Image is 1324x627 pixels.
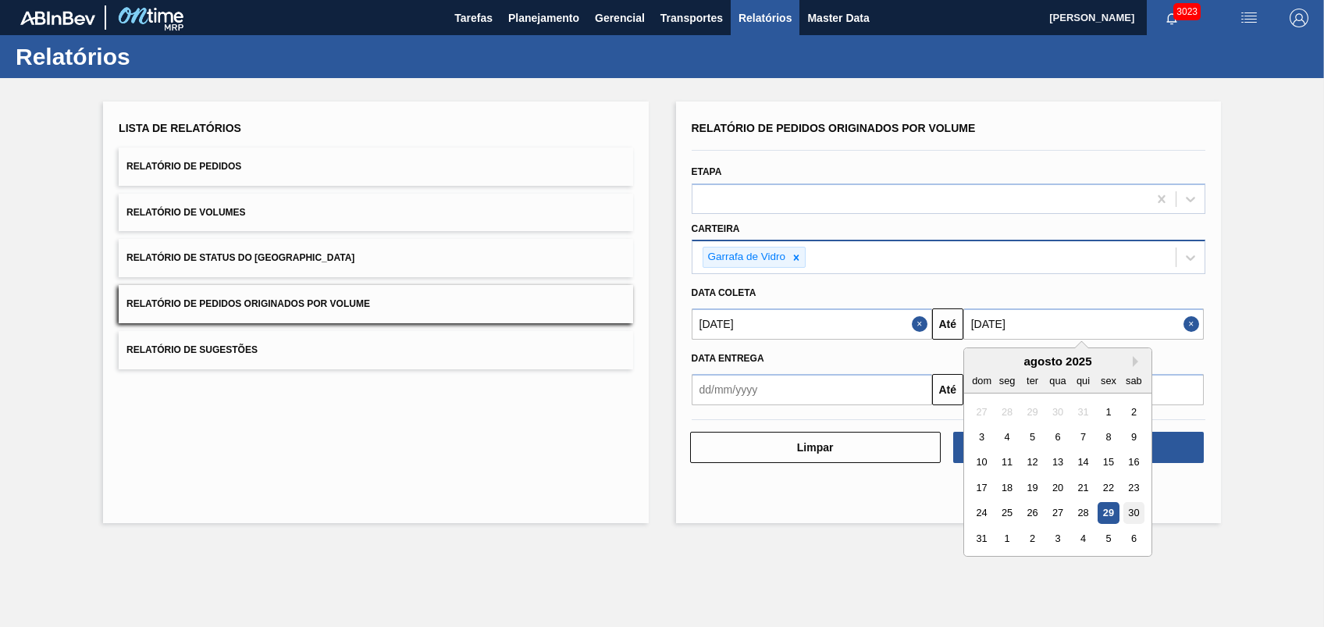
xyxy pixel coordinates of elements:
[126,344,258,355] span: Relatório de Sugestões
[1073,477,1094,498] div: Choose quinta-feira, 21 de agosto de 2025
[969,399,1146,551] div: month 2025-08
[1098,370,1119,391] div: sex
[1173,3,1201,20] span: 3023
[1123,452,1144,473] div: Choose sábado, 16 de agosto de 2025
[1047,477,1068,498] div: Choose quarta-feira, 20 de agosto de 2025
[119,194,632,232] button: Relatório de Volumes
[508,9,579,27] span: Planejamento
[996,401,1017,422] div: Not available segunda-feira, 28 de julho de 2025
[1098,426,1119,447] div: Choose sexta-feira, 8 de agosto de 2025
[932,308,963,340] button: Até
[692,166,722,177] label: Etapa
[1123,370,1144,391] div: sab
[126,252,354,263] span: Relatório de Status do [GEOGRAPHIC_DATA]
[1047,426,1068,447] div: Choose quarta-feira, 6 de agosto de 2025
[996,503,1017,524] div: Choose segunda-feira, 25 de agosto de 2025
[971,503,992,524] div: Choose domingo, 24 de agosto de 2025
[932,374,963,405] button: Até
[1123,477,1144,498] div: Choose sábado, 23 de agosto de 2025
[1047,452,1068,473] div: Choose quarta-feira, 13 de agosto de 2025
[20,11,95,25] img: TNhmsLtSVTkK8tSr43FrP2fwEKptu5GPRR3wAAAABJRU5ErkJggg==
[16,48,293,66] h1: Relatórios
[739,9,792,27] span: Relatórios
[1123,426,1144,447] div: Choose sábado, 9 de agosto de 2025
[126,207,245,218] span: Relatório de Volumes
[119,331,632,369] button: Relatório de Sugestões
[126,161,241,172] span: Relatório de Pedidos
[119,239,632,277] button: Relatório de Status do [GEOGRAPHIC_DATA]
[1073,370,1094,391] div: qui
[971,426,992,447] div: Choose domingo, 3 de agosto de 2025
[1022,528,1043,549] div: Choose terça-feira, 2 de setembro de 2025
[1047,370,1068,391] div: qua
[119,122,241,134] span: Lista de Relatórios
[996,452,1017,473] div: Choose segunda-feira, 11 de agosto de 2025
[119,285,632,323] button: Relatório de Pedidos Originados por Volume
[1123,401,1144,422] div: Choose sábado, 2 de agosto de 2025
[692,287,756,298] span: Data coleta
[690,432,941,463] button: Limpar
[692,223,740,234] label: Carteira
[595,9,645,27] span: Gerencial
[126,298,370,309] span: Relatório de Pedidos Originados por Volume
[1098,503,1119,524] div: Choose sexta-feira, 29 de agosto de 2025
[971,370,992,391] div: dom
[1098,401,1119,422] div: Choose sexta-feira, 1 de agosto de 2025
[996,426,1017,447] div: Choose segunda-feira, 4 de agosto de 2025
[1073,528,1094,549] div: Choose quinta-feira, 4 de setembro de 2025
[1098,477,1119,498] div: Choose sexta-feira, 22 de agosto de 2025
[1147,7,1197,29] button: Notificações
[692,122,976,134] span: Relatório de Pedidos Originados por Volume
[912,308,932,340] button: Close
[1073,401,1094,422] div: Not available quinta-feira, 31 de julho de 2025
[119,148,632,186] button: Relatório de Pedidos
[1022,452,1043,473] div: Choose terça-feira, 12 de agosto de 2025
[1047,503,1068,524] div: Choose quarta-feira, 27 de agosto de 2025
[971,452,992,473] div: Choose domingo, 10 de agosto de 2025
[660,9,723,27] span: Transportes
[996,477,1017,498] div: Choose segunda-feira, 18 de agosto de 2025
[971,528,992,549] div: Choose domingo, 31 de agosto de 2025
[1183,308,1204,340] button: Close
[1022,401,1043,422] div: Not available terça-feira, 29 de julho de 2025
[1047,401,1068,422] div: Not available quarta-feira, 30 de julho de 2025
[1098,528,1119,549] div: Choose sexta-feira, 5 de setembro de 2025
[963,308,1204,340] input: dd/mm/yyyy
[1022,477,1043,498] div: Choose terça-feira, 19 de agosto de 2025
[964,354,1151,368] div: agosto 2025
[1123,528,1144,549] div: Choose sábado, 6 de setembro de 2025
[1047,528,1068,549] div: Choose quarta-feira, 3 de setembro de 2025
[1022,370,1043,391] div: ter
[454,9,493,27] span: Tarefas
[953,432,1204,463] button: Download
[1022,426,1043,447] div: Choose terça-feira, 5 de agosto de 2025
[692,374,932,405] input: dd/mm/yyyy
[1073,452,1094,473] div: Choose quinta-feira, 14 de agosto de 2025
[692,308,932,340] input: dd/mm/yyyy
[807,9,869,27] span: Master Data
[1098,452,1119,473] div: Choose sexta-feira, 15 de agosto de 2025
[1123,503,1144,524] div: Choose sábado, 30 de agosto de 2025
[996,528,1017,549] div: Choose segunda-feira, 1 de setembro de 2025
[971,477,992,498] div: Choose domingo, 17 de agosto de 2025
[703,248,788,267] div: Garrafa de Vidro
[996,370,1017,391] div: seg
[1022,503,1043,524] div: Choose terça-feira, 26 de agosto de 2025
[1073,426,1094,447] div: Choose quinta-feira, 7 de agosto de 2025
[692,353,764,364] span: Data entrega
[1073,503,1094,524] div: Choose quinta-feira, 28 de agosto de 2025
[1290,9,1308,27] img: Logout
[1240,9,1258,27] img: userActions
[971,401,992,422] div: Not available domingo, 27 de julho de 2025
[1133,356,1144,367] button: Next Month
